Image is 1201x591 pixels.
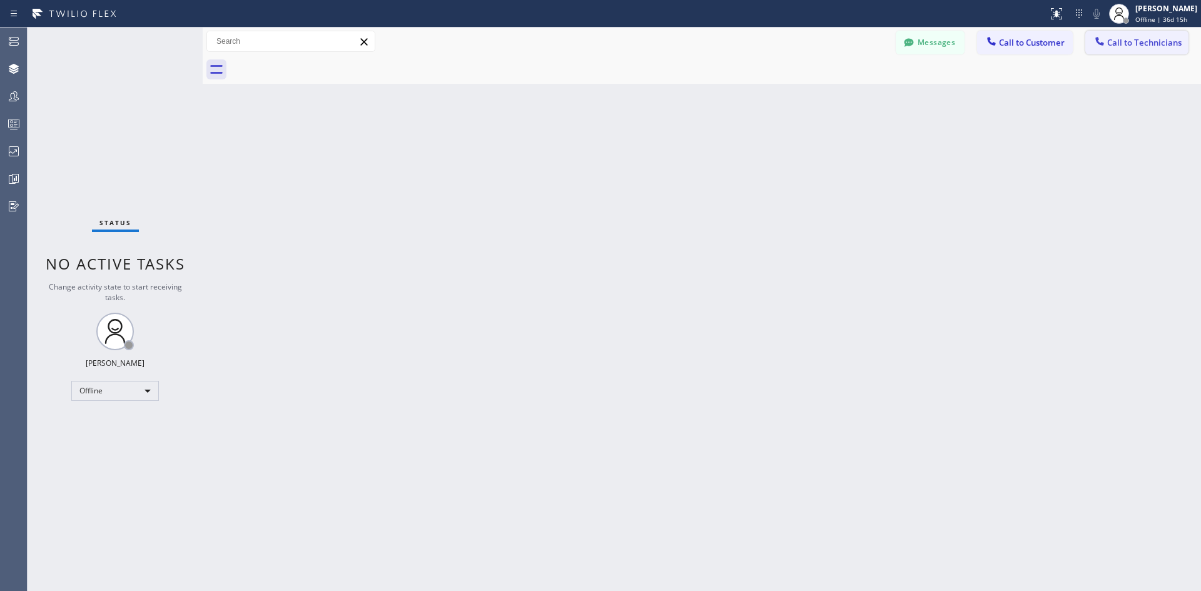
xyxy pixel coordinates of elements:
[1088,5,1105,23] button: Mute
[1135,15,1187,24] span: Offline | 36d 15h
[46,253,185,274] span: No active tasks
[896,31,965,54] button: Messages
[71,381,159,401] div: Offline
[1107,37,1182,48] span: Call to Technicians
[999,37,1065,48] span: Call to Customer
[1085,31,1188,54] button: Call to Technicians
[207,31,375,51] input: Search
[49,281,182,303] span: Change activity state to start receiving tasks.
[99,218,131,227] span: Status
[1135,3,1197,14] div: [PERSON_NAME]
[86,358,144,368] div: [PERSON_NAME]
[977,31,1073,54] button: Call to Customer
